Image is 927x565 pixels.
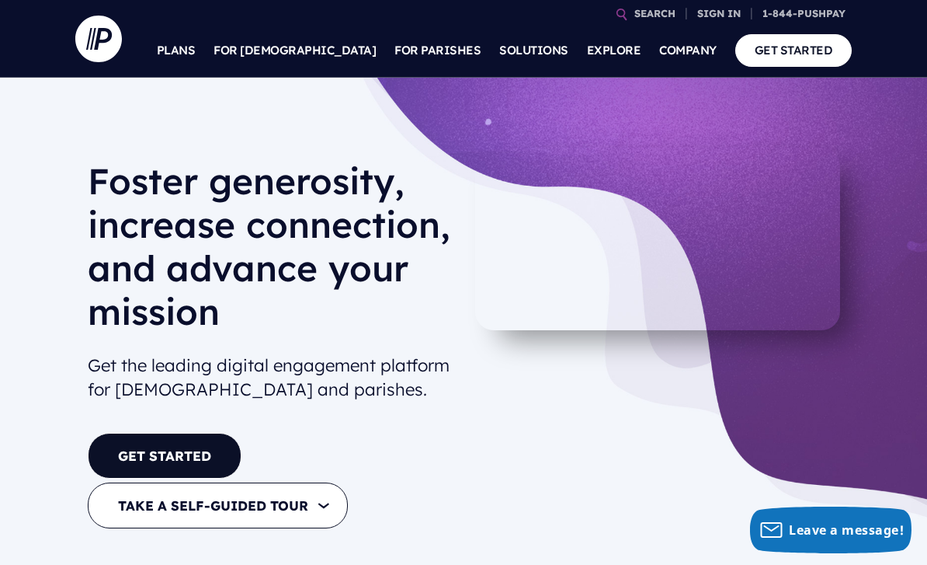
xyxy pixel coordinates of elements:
[88,483,348,528] button: TAKE A SELF-GUIDED TOUR
[789,521,904,539] span: Leave a message!
[735,34,852,66] a: GET STARTED
[88,159,451,346] h1: Foster generosity, increase connection, and advance your mission
[587,23,641,78] a: EXPLORE
[88,433,241,479] a: GET STARTED
[750,507,911,553] button: Leave a message!
[88,347,451,408] h2: Get the leading digital engagement platform for [DEMOGRAPHIC_DATA] and parishes.
[499,23,568,78] a: SOLUTIONS
[659,23,717,78] a: COMPANY
[394,23,481,78] a: FOR PARISHES
[214,23,376,78] a: FOR [DEMOGRAPHIC_DATA]
[157,23,196,78] a: PLANS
